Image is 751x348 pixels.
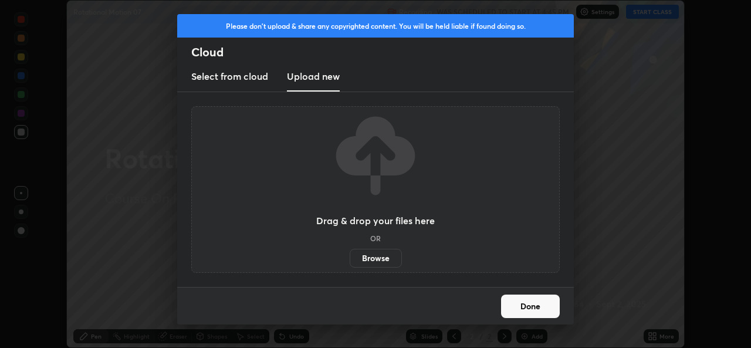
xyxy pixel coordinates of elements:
h2: Cloud [191,45,574,60]
h3: Select from cloud [191,69,268,83]
button: Done [501,295,560,318]
h5: OR [370,235,381,242]
h3: Upload new [287,69,340,83]
h3: Drag & drop your files here [316,216,435,225]
div: Please don't upload & share any copyrighted content. You will be held liable if found doing so. [177,14,574,38]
